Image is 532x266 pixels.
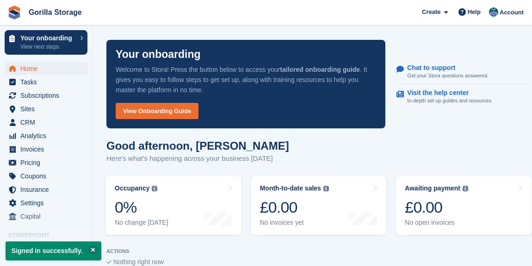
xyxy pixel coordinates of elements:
p: Your onboarding [20,35,75,41]
span: Storefront [8,231,92,240]
h1: Good afternoon, [PERSON_NAME] [106,139,289,152]
a: menu [5,62,87,75]
p: ACTIONS [106,248,531,254]
p: Get your Stora questions answered. [407,72,488,80]
div: No open invoices [405,219,468,227]
span: Subscriptions [20,89,76,102]
strong: tailored onboarding guide [280,66,360,73]
span: CRM [20,116,76,129]
p: View next steps [20,43,75,51]
p: Signed in successfully. [6,241,101,260]
a: menu [5,143,87,156]
a: menu [5,89,87,102]
span: Invoices [20,143,76,156]
a: menu [5,129,87,142]
span: Settings [20,196,76,209]
a: Awaiting payment £0.00 No open invoices [396,176,532,235]
a: menu [5,196,87,209]
span: Home [20,62,76,75]
span: Help [468,7,481,17]
span: Sites [20,102,76,115]
a: Visit the help center In-depth set up guides and resources. [396,84,531,109]
span: Coupons [20,170,76,183]
a: menu [5,170,87,183]
span: Tasks [20,76,76,89]
a: menu [5,183,87,196]
a: menu [5,210,87,223]
a: Gorilla Storage [25,5,86,20]
div: 0% [115,198,168,217]
p: In-depth set up guides and resources. [407,97,493,105]
span: Pricing [20,156,76,169]
img: stora-icon-8386f47178a22dfd0bd8f6a31ec36ba5ce8667c1dd55bd0f319d3a0aa187defe.svg [7,6,21,19]
div: Awaiting payment [405,184,460,192]
img: blank_slate_check_icon-ba018cac091ee9be17c0a81a6c232d5eb81de652e7a59be601be346b1b6ddf79.svg [106,260,111,264]
div: Month-to-date sales [260,184,321,192]
a: menu [5,76,87,89]
a: menu [5,102,87,115]
p: Here's what's happening across your business [DATE] [106,153,289,164]
a: Month-to-date sales £0.00 No invoices yet [251,176,387,235]
div: Occupancy [115,184,149,192]
img: icon-info-grey-7440780725fd019a000dd9b08b2336e03edf1995a4989e88bcd33f0948082b44.svg [323,186,329,191]
img: icon-info-grey-7440780725fd019a000dd9b08b2336e03edf1995a4989e88bcd33f0948082b44.svg [152,186,157,191]
span: Nothing right now [113,258,164,266]
div: £0.00 [260,198,329,217]
div: No change [DATE] [115,219,168,227]
a: Occupancy 0% No change [DATE] [105,176,241,235]
a: menu [5,156,87,169]
a: Chat to support Get your Stora questions answered. [396,59,531,85]
p: Visit the help center [407,89,485,97]
p: Your onboarding [116,49,201,60]
span: Create [422,7,440,17]
span: Account [500,8,524,17]
p: Chat to support [407,64,481,72]
span: Analytics [20,129,76,142]
p: Welcome to Stora! Press the button below to access your . It gives you easy to follow steps to ge... [116,64,376,95]
div: £0.00 [405,198,468,217]
span: Insurance [20,183,76,196]
img: icon-info-grey-7440780725fd019a000dd9b08b2336e03edf1995a4989e88bcd33f0948082b44.svg [463,186,468,191]
a: menu [5,116,87,129]
a: View Onboarding Guide [116,103,198,119]
a: Your onboarding View next steps [5,30,87,55]
div: No invoices yet [260,219,329,227]
img: Leesha Sutherland [489,7,498,17]
span: Capital [20,210,76,223]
